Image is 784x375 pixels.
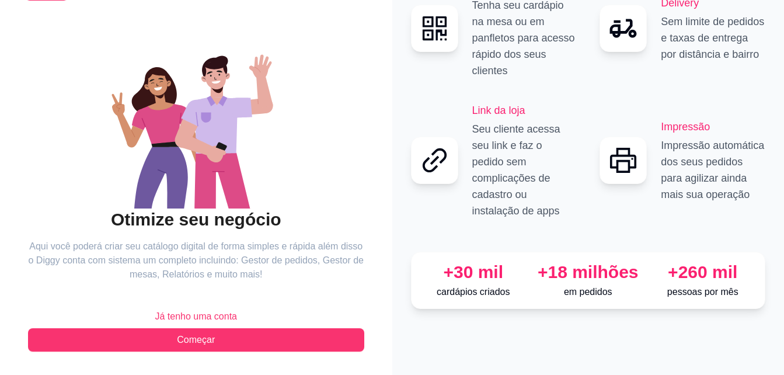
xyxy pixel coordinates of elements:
h2: Impressão [661,119,765,135]
p: cardápios criados [421,285,527,299]
button: Começar [28,328,364,352]
p: Impressão automática dos seus pedidos para agilizar ainda mais sua operação [661,137,765,203]
h2: Otimize seu negócio [28,209,364,231]
button: Já tenho uma conta [28,305,364,328]
p: Sem limite de pedidos e taxas de entrega por distância e bairro [661,13,765,62]
span: Começar [177,333,215,347]
span: Já tenho uma conta [155,310,237,324]
p: Seu cliente acessa seu link e faz o pedido sem complicações de cadastro ou instalação de apps [472,121,577,219]
article: Aqui você poderá criar seu catálogo digital de forma simples e rápida além disso o Diggy conta co... [28,239,364,282]
h2: Link da loja [472,102,577,119]
div: +30 mil [421,262,527,283]
p: em pedidos [535,285,641,299]
div: +18 milhões [535,262,641,283]
div: animation [28,33,364,209]
p: pessoas por mês [650,285,756,299]
div: +260 mil [650,262,756,283]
